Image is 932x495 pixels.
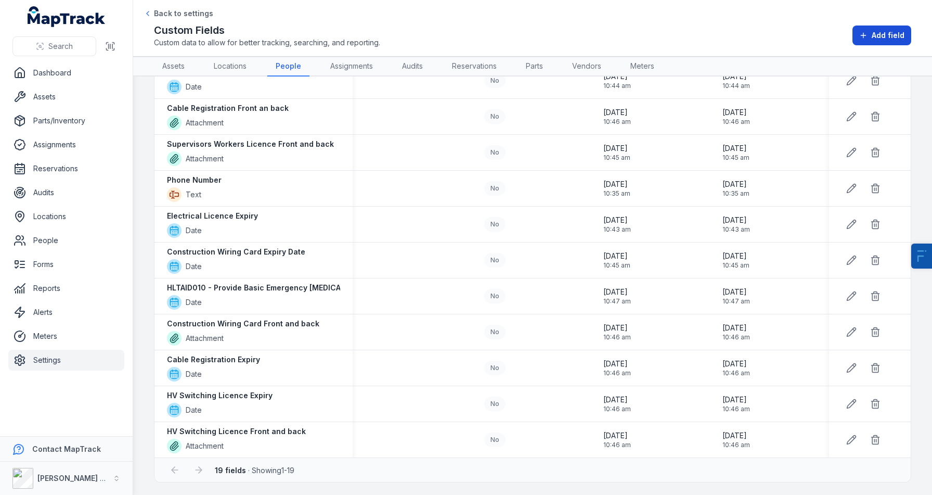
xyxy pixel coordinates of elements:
span: 10:46 am [722,369,750,377]
span: 10:45 am [603,261,630,270]
time: 07/10/2025, 10:46:52 am [722,430,750,449]
strong: Construction Wiring Card Front and back [167,319,319,329]
time: 07/10/2025, 10:46:41 am [603,395,631,413]
span: Date [186,261,202,272]
a: Assets [154,57,193,77]
a: Reservations [8,158,124,179]
span: Date [186,369,202,379]
strong: Construction Wiring Card Expiry Date [167,247,305,257]
span: 10:44 am [603,82,631,90]
span: 10:46 am [722,333,750,341]
span: [DATE] [722,323,750,333]
span: [DATE] [722,179,749,189]
span: Attachment [186,118,224,128]
time: 07/10/2025, 10:46:17 am [722,359,750,377]
a: Dashboard [8,62,124,83]
strong: HV Switching Licence Front and back [167,426,306,437]
span: [DATE] [603,251,630,261]
span: 10:35 am [603,189,630,198]
time: 07/10/2025, 10:45:52 am [722,251,749,270]
div: No [484,289,506,303]
time: 07/10/2025, 10:47:56 am [722,287,750,306]
time: 07/10/2025, 10:46:17 am [603,359,631,377]
span: 10:46 am [603,369,631,377]
strong: Electrical Licence Expiry [167,211,258,221]
span: 10:45 am [722,154,749,162]
span: Attachment [186,441,224,451]
time: 07/10/2025, 10:46:27 am [722,107,750,126]
span: [DATE] [603,359,631,369]
strong: [PERSON_NAME] Electrical [37,474,135,483]
a: Parts [517,57,551,77]
time: 07/10/2025, 10:47:56 am [603,287,631,306]
span: Date [186,82,202,92]
span: 10:46 am [603,118,631,126]
time: 07/10/2025, 10:46:02 am [603,323,631,341]
span: 10:43 am [603,225,631,234]
span: [DATE] [722,395,750,405]
strong: Cable Registration Expiry [167,354,260,365]
strong: HLTAID010 - Provide Basic Emergency [MEDICAL_DATA] [167,283,369,293]
span: Date [186,225,202,236]
a: Back to settings [144,8,213,19]
span: [DATE] [722,215,750,225]
span: Custom data to allow for better tracking, searching, and reporting. [154,37,380,48]
a: Meters [622,57,663,77]
span: [DATE] [603,430,631,441]
span: 10:46 am [603,405,631,413]
button: Search [12,36,96,56]
h2: Custom Fields [154,23,380,37]
span: [DATE] [603,395,631,405]
span: Back to settings [154,8,213,19]
time: 07/10/2025, 10:46:41 am [722,395,750,413]
a: Forms [8,254,124,275]
span: [DATE] [722,251,749,261]
div: No [484,109,506,124]
time: 07/10/2025, 10:46:52 am [603,430,631,449]
a: Audits [8,182,124,203]
a: Parts/Inventory [8,110,124,131]
span: 10:46 am [722,405,750,413]
span: 10:45 am [722,261,749,270]
span: [DATE] [722,430,750,441]
time: 07/10/2025, 10:35:26 am [603,179,630,198]
time: 07/10/2025, 10:44:59 am [722,71,750,90]
a: MapTrack [28,6,106,27]
a: Settings [8,350,124,371]
strong: Supervisors Workers Licence Front and back [167,139,334,149]
span: 10:44 am [722,82,750,90]
span: Attachment [186,333,224,344]
time: 07/10/2025, 10:45:15 am [603,143,630,162]
a: Vendors [564,57,610,77]
span: 10:43 am [722,225,750,234]
span: [DATE] [603,71,631,82]
span: 10:46 am [603,441,631,449]
span: [DATE] [722,71,750,82]
span: Date [186,297,202,308]
span: 10:46 am [722,118,750,126]
span: 10:46 am [603,333,631,341]
time: 07/10/2025, 10:35:26 am [722,179,749,198]
span: Text [186,189,201,200]
a: Meters [8,326,124,347]
a: Locations [8,206,124,227]
a: Assignments [322,57,381,77]
span: 10:46 am [722,441,750,449]
span: [DATE] [603,323,631,333]
a: Reports [8,278,124,299]
span: [DATE] [722,287,750,297]
a: Audits [394,57,431,77]
div: No [484,253,506,268]
span: Search [48,41,73,52]
div: No [484,73,506,88]
a: People [8,230,124,251]
span: 10:35 am [722,189,749,198]
span: Date [186,405,202,415]
span: [DATE] [722,107,750,118]
span: Add field [872,30,904,41]
span: [DATE] [722,359,750,369]
span: [DATE] [603,107,631,118]
span: 10:47 am [603,297,631,306]
a: Locations [205,57,255,77]
span: Attachment [186,154,224,164]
